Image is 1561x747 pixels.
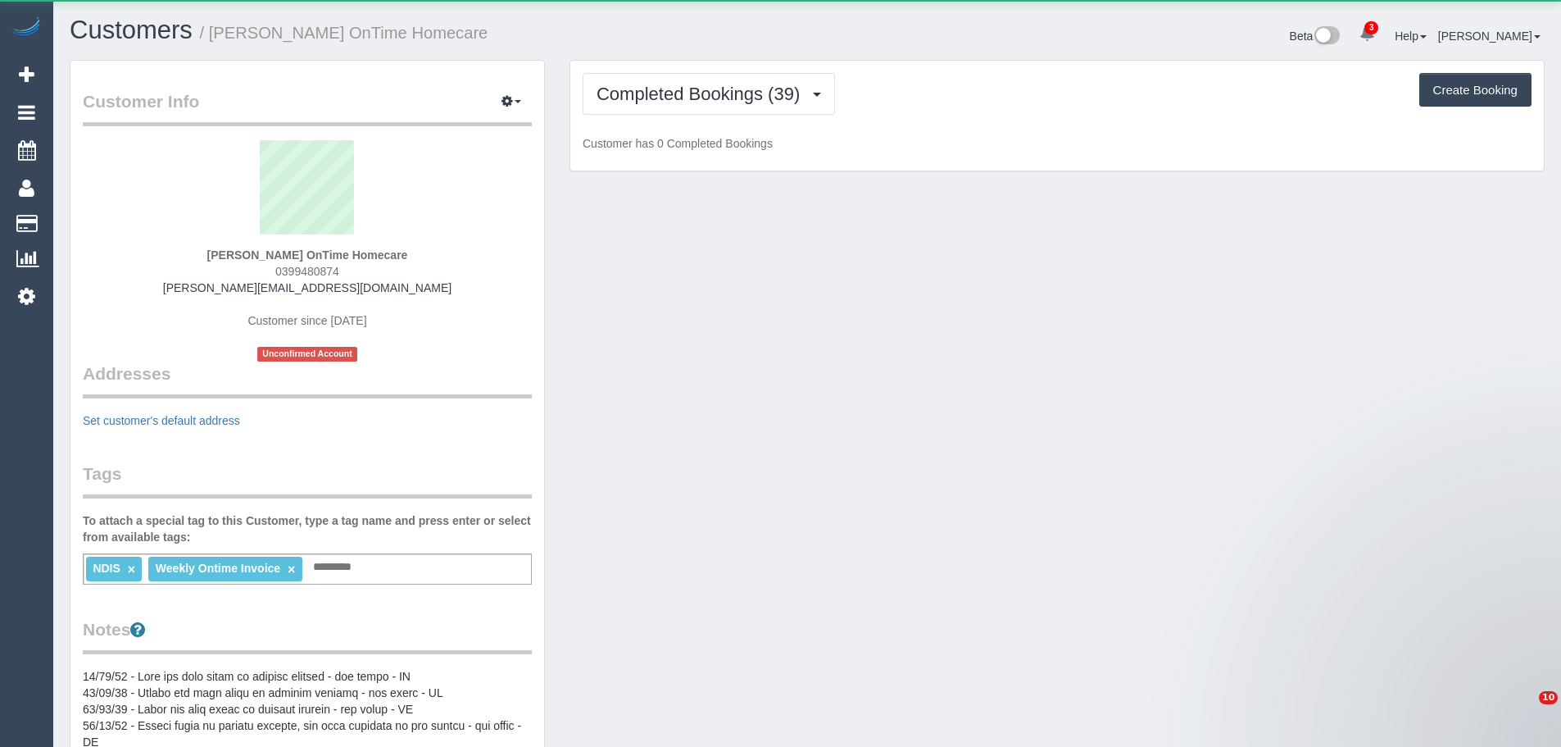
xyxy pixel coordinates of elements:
strong: [PERSON_NAME] OnTime Homecare [207,248,408,262]
span: Customer since [DATE] [247,314,366,327]
a: × [128,563,135,576]
a: Help [1395,30,1427,43]
span: 0399480874 [275,265,339,278]
img: New interface [1313,26,1340,48]
legend: Customer Info [83,89,532,126]
a: 3 [1351,16,1383,52]
a: × [288,563,295,576]
a: Beta [1290,30,1341,43]
span: Completed Bookings (39) [597,84,808,104]
small: / [PERSON_NAME] OnTime Homecare [200,24,488,42]
a: Customers [70,16,193,44]
a: Set customer's default address [83,414,240,427]
legend: Notes [83,617,532,654]
span: Unconfirmed Account [257,347,357,361]
img: Automaid Logo [10,16,43,39]
span: 3 [1364,21,1378,34]
a: [PERSON_NAME] [1438,30,1541,43]
button: Completed Bookings (39) [583,73,835,115]
iframe: Intercom live chat [1505,691,1545,731]
span: NDIS [93,562,120,575]
span: 10 [1539,691,1558,704]
label: To attach a special tag to this Customer, type a tag name and press enter or select from availabl... [83,512,532,545]
legend: Tags [83,462,532,499]
p: Customer has 0 Completed Bookings [583,135,1532,152]
a: [PERSON_NAME][EMAIL_ADDRESS][DOMAIN_NAME] [163,281,452,294]
span: Weekly Ontime Invoice [156,562,280,575]
button: Create Booking [1419,73,1532,107]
